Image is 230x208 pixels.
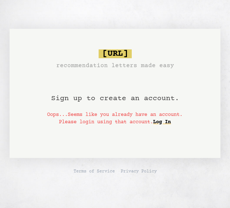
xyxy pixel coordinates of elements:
[74,169,115,175] a: Terms of Service
[99,48,132,57] span: [URL]
[51,69,179,110] h1: Sign up to create an account.
[121,169,157,175] a: Privacy Policy
[45,110,185,125] p: Oops...Seems like you already have an account. Please login using that account.
[56,60,174,69] h3: recommendation letters made easy
[153,115,171,127] a: Log In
